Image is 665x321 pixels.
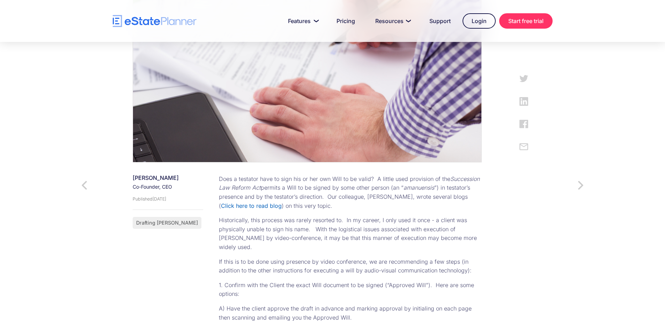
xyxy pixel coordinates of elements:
[133,175,201,181] div: [PERSON_NAME]
[219,216,482,251] p: Historically, this process was rarely resorted to. In my career, I only used it once - a client w...
[219,175,482,210] p: Does a testator have to sign his or her own Will to be valid? A little used provision of the perm...
[328,14,363,28] a: Pricing
[133,196,153,202] div: Published
[113,15,197,27] a: home
[219,281,482,299] p: 1. Confirm with the Client the exact Will document to be signed (“Approved Will”). Here are some ...
[153,196,166,202] div: [DATE]
[404,184,434,191] em: amanuensis
[421,14,459,28] a: Support
[463,13,496,29] a: Login
[219,175,480,191] em: Succession Law Reform Act
[136,220,198,225] div: Drafting [PERSON_NAME]
[499,13,553,29] a: Start free trial
[367,14,418,28] a: Resources
[133,183,201,190] div: Co-Founder, CEO
[219,257,482,275] p: If this is to be done using presence by video conference, we are recommending a few steps (in add...
[221,202,282,209] a: Click here to read blog
[280,14,325,28] a: Features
